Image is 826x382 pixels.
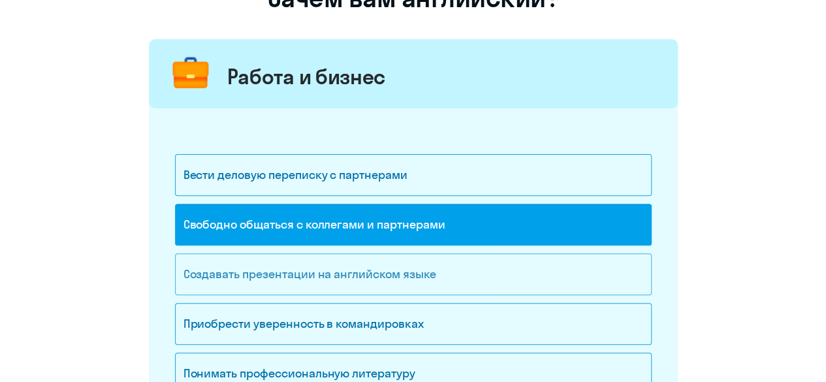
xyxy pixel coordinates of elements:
[175,303,652,345] div: Приобрести уверенность в командировках
[175,204,652,246] div: Свободно общаться с коллегами и партнерами
[227,63,386,89] div: Работа и бизнес
[175,154,652,196] div: Вести деловую переписку с партнерами
[167,50,215,98] img: briefcase.png
[175,253,652,295] div: Создавать презентации на английском языке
